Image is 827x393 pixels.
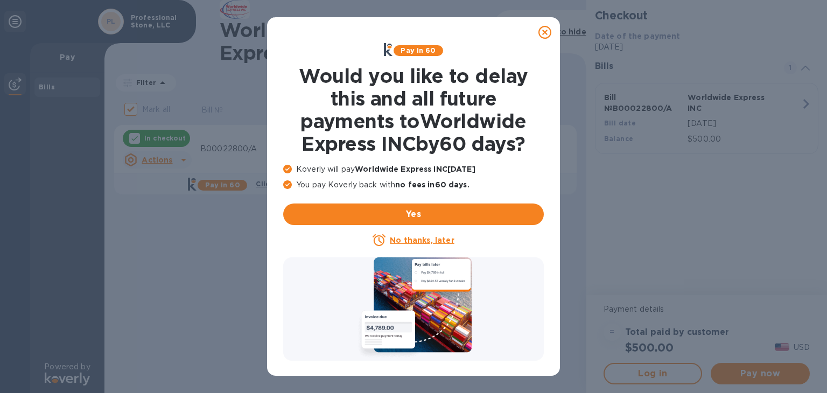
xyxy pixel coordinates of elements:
[283,164,544,175] p: Koverly will pay
[283,203,544,225] button: Yes
[395,180,469,189] b: no fees in 60 days .
[283,65,544,155] h1: Would you like to delay this and all future payments to Worldwide Express INC by 60 days ?
[390,236,454,244] u: No thanks, later
[292,208,535,221] span: Yes
[283,179,544,191] p: You pay Koverly back with
[401,46,436,54] b: Pay in 60
[355,165,475,173] b: Worldwide Express INC [DATE]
